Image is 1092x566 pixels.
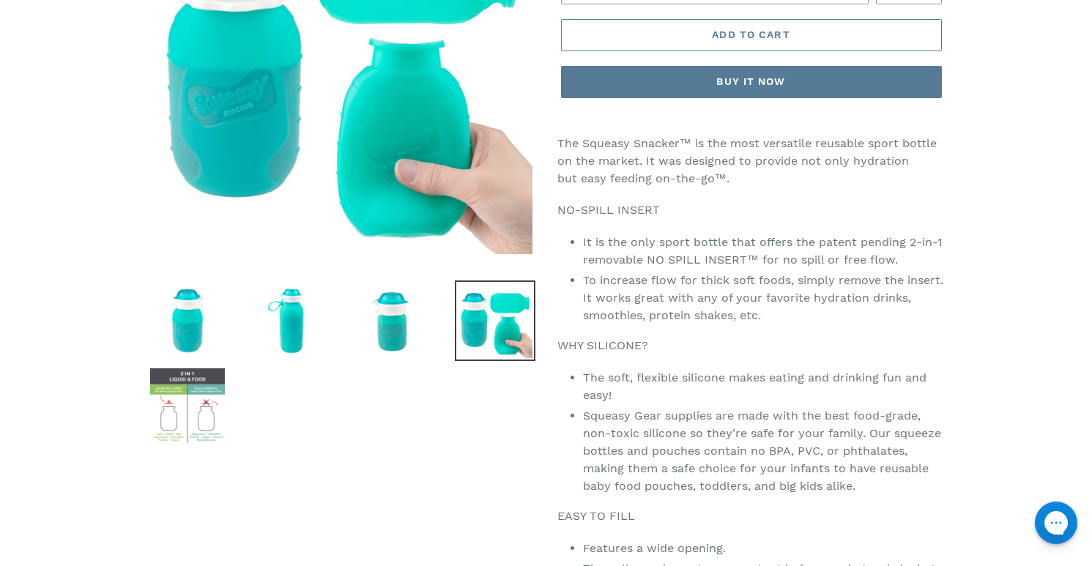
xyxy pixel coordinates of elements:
li: The soft, flexible silicone makes eating and drinking fun and easy! [583,369,946,404]
li: To increase flow for thick soft foods, simply remove the insert. It works great with any of your ... [583,272,946,324]
li: Squeasy Gear supplies are made with the best food-grade, non-toxic silicone so they’re safe for y... [583,407,946,495]
button: Buy it now [561,66,942,98]
img: Load image into Gallery viewer, Aqua Squeasy Snacker [352,280,433,361]
img: Load image into Gallery viewer, Aqua Squeasy Snacker [455,280,535,361]
p: WHY SILICONE? [557,337,946,354]
p: NO-SPILL INSERT [557,201,946,219]
p: EASY TO FILL [557,507,946,525]
button: Add to cart [561,19,942,51]
span: Add to cart [712,29,790,40]
img: Load image into Gallery viewer, Aqua Squeasy Snacker [147,365,228,446]
li: Features a wide opening. [583,540,946,557]
img: Load image into Gallery viewer, Aqua Squeasy Snacker [147,280,228,361]
img: Load image into Gallery viewer, Aqua Squeasy Snacker [250,280,330,361]
li: It is the only sport bottle that offers the patent pending 2-in-1 removable NO SPILL INSERT™ for ... [583,234,946,269]
p: The Squeasy Snacker™ is the most versatile reusable sport bottle on the market. It was designed t... [557,135,946,187]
